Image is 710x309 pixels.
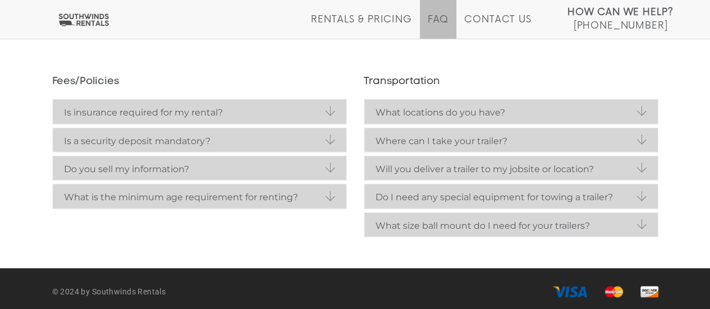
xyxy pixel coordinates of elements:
[567,6,674,30] a: How Can We Help? [PHONE_NUMBER]
[428,14,449,39] a: FAQ
[64,162,335,177] strong: Do you sell my information?
[364,156,658,180] a: Will you deliver a trailer to my jobsite or location?
[640,286,658,297] img: discover
[64,133,335,149] strong: Is a security deposit mandatory?
[364,184,658,208] a: Do I need any special equipment for towing a trailer?
[53,156,346,180] a: Do you sell my information?
[375,218,647,233] strong: What size ball mount do I need for your trailers?
[53,184,346,208] a: What is the minimum age requirement for renting?
[604,286,623,297] img: master card
[553,286,587,297] img: visa
[375,133,647,149] strong: Where can I take your trailer?
[64,190,335,205] strong: What is the minimum age requirement for renting?
[364,99,658,123] a: What locations do you have?
[573,20,667,31] span: [PHONE_NUMBER]
[375,105,647,120] strong: What locations do you have?
[464,14,531,39] a: Contact Us
[375,190,647,205] strong: Do I need any special equipment for towing a trailer?
[53,128,346,152] a: Is a security deposit mandatory?
[64,105,335,120] strong: Is insurance required for my rental?
[375,162,647,177] strong: Will you deliver a trailer to my jobsite or location?
[53,99,346,123] a: Is insurance required for my rental?
[56,13,111,27] img: Southwinds Rentals Logo
[364,213,658,237] a: What size ball mount do I need for your trailers?
[364,76,658,87] h3: Transportation
[364,128,658,152] a: Where can I take your trailer?
[52,76,347,87] h3: Fees/Policies
[567,7,674,18] strong: How Can We Help?
[311,14,411,39] a: Rentals & Pricing
[52,287,166,296] strong: © 2024 by Southwinds Rentals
